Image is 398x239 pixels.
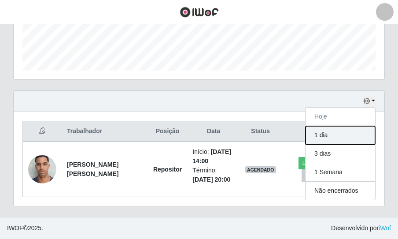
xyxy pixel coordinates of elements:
span: © 2025 . [7,224,43,233]
button: 3 dias [306,145,375,163]
button: 1 dia [306,126,375,145]
th: Data [187,121,240,142]
strong: [PERSON_NAME] [PERSON_NAME] [67,161,118,177]
li: Término: [192,166,235,184]
th: Trabalhador [62,121,148,142]
span: AGENDADO [245,166,276,173]
img: 1698511606496.jpeg [28,150,56,188]
button: Trabalhador Faltou [302,169,355,182]
button: 1 Semana [306,163,375,182]
li: Início: [192,147,235,166]
time: [DATE] 20:00 [192,176,230,183]
strong: Repositor [153,166,182,173]
th: Opções [281,121,376,142]
img: CoreUI Logo [180,7,219,18]
time: [DATE] 14:00 [192,148,231,164]
th: Posição [148,121,187,142]
button: Não encerrados [306,182,375,200]
button: Liberar para Trabalho [298,157,358,169]
button: Hoje [306,108,375,126]
a: iWof [379,224,391,232]
th: Status [240,121,281,142]
span: IWOF [7,224,23,232]
span: Desenvolvido por [331,224,391,233]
